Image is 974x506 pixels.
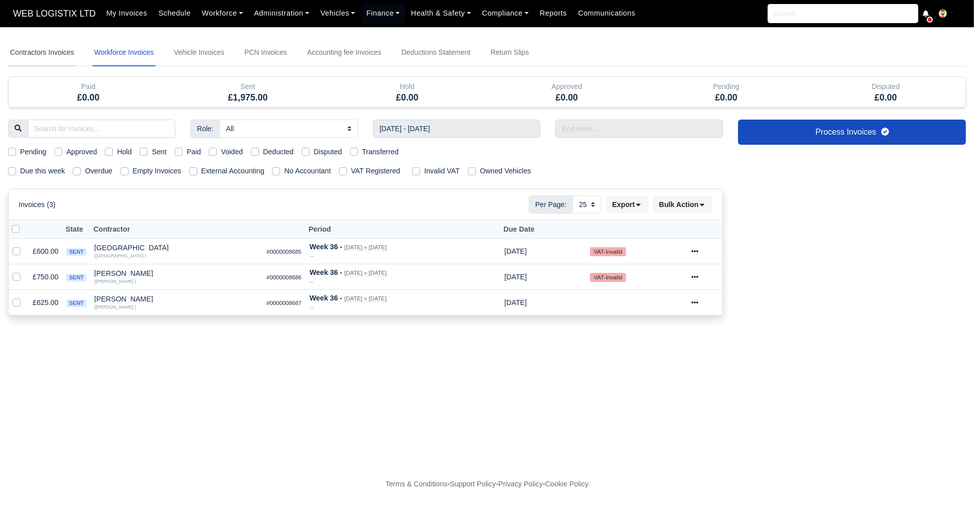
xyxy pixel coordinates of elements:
[267,274,302,280] small: #0000008686
[501,220,586,239] th: Due Date
[505,247,527,255] span: 1 week from now
[505,298,527,307] span: 1 week from now
[196,4,249,23] a: Workforce
[555,120,722,138] input: End week...
[309,278,313,284] i: --
[924,458,974,506] iframe: Chat Widget
[590,247,626,256] small: VAT-Invalid
[263,146,294,158] label: Deducted
[476,4,534,23] a: Compliance
[117,146,132,158] label: Hold
[309,268,342,276] strong: Week 36 -
[267,300,302,306] small: #0000008687
[361,4,406,23] a: Finance
[315,4,361,23] a: Vehicles
[344,295,387,302] small: [DATE] » [DATE]
[806,77,965,107] div: Disputed
[480,165,531,177] label: Owned Vehicles
[373,120,540,138] input: Start week...
[20,165,65,177] label: Due this week
[66,248,86,256] span: sent
[20,146,46,158] label: Pending
[16,81,161,92] div: Paid
[19,200,56,209] h6: Invoices (3)
[768,4,918,23] input: Search...
[267,249,302,255] small: #0000008685
[133,165,181,177] label: Empty Invoices
[29,264,62,290] td: £750.00
[66,299,86,307] span: sent
[152,146,166,158] label: Sent
[92,39,156,66] a: Workforce Invoices
[344,244,387,251] small: [DATE] » [DATE]
[399,39,472,66] a: Deductions Statement
[305,39,384,66] a: Accounting fee Invoices
[487,77,647,107] div: Approved
[176,92,320,103] h5: £1,975.00
[529,195,573,214] span: Per Page:
[29,290,62,316] td: £625.00
[335,81,479,92] div: Hold
[16,92,161,103] h5: £0.00
[489,39,531,66] a: Return Slips
[94,305,137,310] small: ([PERSON_NAME] )
[153,4,196,23] a: Schedule
[309,253,313,259] i: --
[590,273,626,282] small: VAT-Invalid
[499,480,543,488] a: Privacy Policy
[176,81,320,92] div: Sent
[242,39,289,66] a: PCN Invoices
[172,39,226,66] a: Vehicle Invoices
[66,274,86,281] span: sent
[29,239,62,264] td: £600.00
[221,146,243,158] label: Voided
[605,196,648,213] button: Export
[654,92,799,103] h5: £0.00
[495,81,639,92] div: Approved
[654,81,799,92] div: Pending
[94,270,259,277] div: [PERSON_NAME]
[405,4,476,23] a: Health & Safety
[362,146,399,158] label: Transferred
[90,220,263,239] th: Contractor
[201,165,265,177] label: External Accounting
[94,295,259,302] div: [PERSON_NAME]
[738,120,966,145] a: Process Invoices
[309,304,313,310] i: --
[309,243,342,251] strong: Week 36 -
[450,480,496,488] a: Support Policy
[187,146,201,158] label: Paid
[572,4,641,23] a: Communications
[101,4,153,23] a: My Invoices
[545,480,588,488] a: Cookie Policy
[495,92,639,103] h5: £0.00
[94,279,137,284] small: ([PERSON_NAME] )
[28,120,175,138] input: Search for invoices...
[424,165,460,177] label: Invalid VAT
[94,253,146,258] small: ([GEOGRAPHIC_DATA] )
[653,196,712,213] button: Bulk Action
[85,165,112,177] label: Overdue
[605,196,652,213] div: Export
[62,220,90,239] th: State
[813,81,958,92] div: Disputed
[314,146,342,158] label: Disputed
[249,4,315,23] a: Administration
[168,77,328,107] div: Sent
[94,244,259,251] div: [GEOGRAPHIC_DATA]
[8,4,101,24] a: WEB LOGISTIX LTD
[305,220,500,239] th: Period
[335,92,479,103] h5: £0.00
[534,4,572,23] a: Reports
[309,294,342,302] strong: Week 36 -
[351,165,400,177] label: VAT Registered
[327,77,487,107] div: Hold
[9,77,168,107] div: Paid
[201,478,773,490] div: - - -
[505,273,527,281] span: 1 week from now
